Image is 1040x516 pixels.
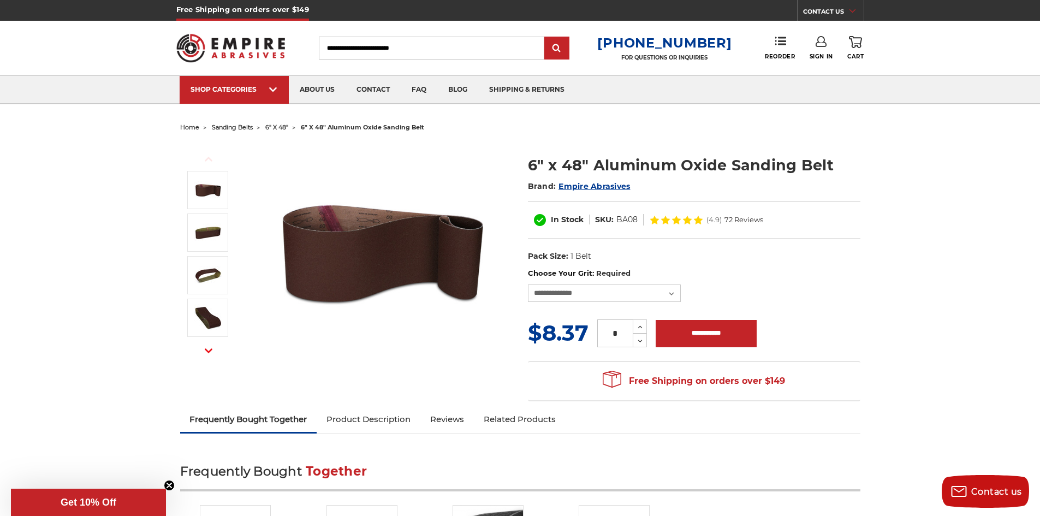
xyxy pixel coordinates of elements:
a: [PHONE_NUMBER] [597,35,732,51]
dt: Pack Size: [528,251,568,262]
span: 6" x 48" aluminum oxide sanding belt [301,123,424,131]
span: Get 10% Off [61,497,116,508]
a: about us [289,76,346,104]
img: Empire Abrasives [176,27,286,69]
a: home [180,123,199,131]
span: Frequently Bought [180,464,302,479]
span: Sign In [810,53,833,60]
span: Reorder [765,53,795,60]
dd: BA08 [616,214,638,226]
button: Next [195,339,222,363]
img: 6" x 48" Aluminum Oxide Sanding Belt [194,176,222,204]
span: In Stock [551,215,584,224]
span: Brand: [528,181,556,191]
label: Choose Your Grit: [528,268,860,279]
a: Product Description [317,407,420,431]
a: faq [401,76,437,104]
button: Contact us [942,475,1029,508]
a: Related Products [474,407,566,431]
a: Empire Abrasives [558,181,630,191]
button: Previous [195,147,222,171]
div: Get 10% OffClose teaser [11,489,166,516]
span: Contact us [971,487,1022,497]
span: Free Shipping on orders over $149 [603,370,785,392]
img: 6" x 48" Sanding Belt - Aluminum Oxide [194,262,222,289]
span: (4.9) [706,216,722,223]
button: Close teaser [164,480,175,491]
a: Reorder [765,36,795,60]
div: SHOP CATEGORIES [191,85,278,93]
dd: 1 Belt [570,251,591,262]
a: Reviews [420,407,474,431]
a: shipping & returns [478,76,575,104]
span: 72 Reviews [724,216,763,223]
dt: SKU: [595,214,614,226]
a: blog [437,76,478,104]
small: Required [596,269,631,277]
input: Submit [546,38,568,60]
img: 6" x 48" Aluminum Oxide Sanding Belt [274,143,492,361]
span: Cart [847,53,864,60]
span: $8.37 [528,319,589,346]
a: Frequently Bought Together [180,407,317,431]
img: 6" x 48" Sanding Belt - AOX [194,304,222,331]
a: contact [346,76,401,104]
h1: 6" x 48" Aluminum Oxide Sanding Belt [528,155,860,176]
a: CONTACT US [803,5,864,21]
img: 6" x 48" AOX Sanding Belt [194,219,222,246]
a: Cart [847,36,864,60]
a: sanding belts [212,123,253,131]
p: FOR QUESTIONS OR INQUIRIES [597,54,732,61]
span: Together [306,464,367,479]
a: 6" x 48" [265,123,288,131]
